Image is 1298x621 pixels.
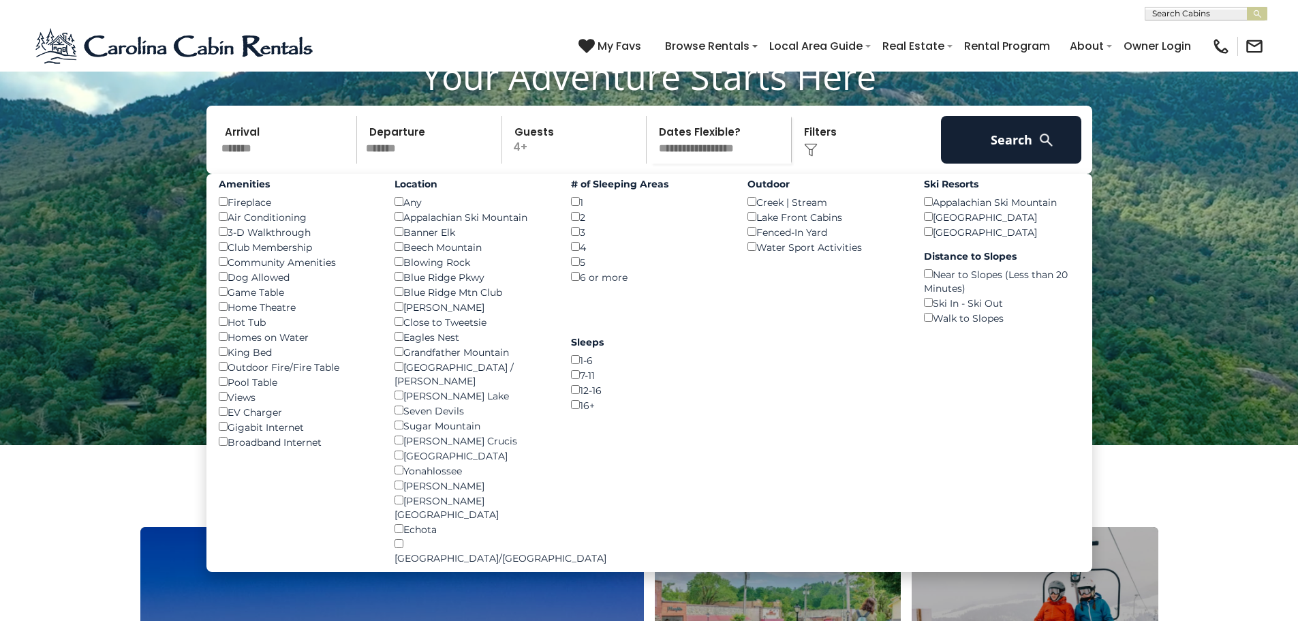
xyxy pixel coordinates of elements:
div: [PERSON_NAME][GEOGRAPHIC_DATA] [395,493,551,521]
a: My Favs [578,37,645,55]
label: # of Sleeping Areas [571,177,727,191]
div: Hot Tub [219,314,375,329]
a: Owner Login [1117,34,1198,58]
div: 2 [571,209,727,224]
div: 3 [571,224,727,239]
div: Close to Tweetsie [395,314,551,329]
div: Homes on Water [219,329,375,344]
img: filter--v1.png [804,143,818,157]
div: Grandfather Mountain [395,344,551,359]
label: Sleeps [571,335,727,349]
div: Club Membership [219,239,375,254]
div: Game Table [219,284,375,299]
p: 4+ [506,116,647,164]
label: Ski Resorts [924,177,1080,191]
div: Blowing Rock [395,254,551,269]
div: Water Sport Activities [747,239,903,254]
div: [GEOGRAPHIC_DATA] [924,209,1080,224]
label: Outdoor [747,177,903,191]
div: 7-11 [571,367,727,382]
div: Blue Ridge Pkwy [395,269,551,284]
a: Real Estate [876,34,951,58]
div: 4 [571,239,727,254]
div: 5 [571,254,727,269]
h1: Your Adventure Starts Here [10,55,1288,97]
div: Banner Elk [395,224,551,239]
div: Beech Mountain [395,239,551,254]
div: [GEOGRAPHIC_DATA] [395,448,551,463]
a: Rental Program [957,34,1057,58]
div: 16+ [571,397,727,412]
div: Outdoor Fire/Fire Table [219,359,375,374]
div: 12-16 [571,382,727,397]
div: [PERSON_NAME] [395,299,551,314]
div: Fireplace [219,194,375,209]
div: Dog Allowed [219,269,375,284]
div: Echota [395,521,551,536]
div: Views [219,389,375,404]
label: Distance to Slopes [924,249,1080,263]
div: Blue Ridge Mtn Club [395,284,551,299]
div: Near to Slopes (Less than 20 Minutes) [924,267,1080,295]
a: About [1063,34,1111,58]
div: [GEOGRAPHIC_DATA] / [PERSON_NAME] [395,359,551,388]
div: [PERSON_NAME] Lake [395,388,551,403]
div: [PERSON_NAME] [395,478,551,493]
button: Search [941,116,1082,164]
div: Ski In - Ski Out [924,295,1080,310]
div: Yonahlossee [395,463,551,478]
div: Sugar Mountain [395,418,551,433]
div: Creek | Stream [747,194,903,209]
img: search-regular-white.png [1038,132,1055,149]
span: My Favs [598,37,641,55]
div: 1 [571,194,727,209]
label: Location [395,177,551,191]
div: Appalachian Ski Mountain [924,194,1080,209]
div: Fenced-In Yard [747,224,903,239]
div: EV Charger [219,404,375,419]
img: mail-regular-black.png [1245,37,1264,56]
a: Browse Rentals [658,34,756,58]
a: Local Area Guide [762,34,869,58]
div: Appalachian Ski Mountain [395,209,551,224]
label: Amenities [219,177,375,191]
div: Gigabit Internet [219,419,375,434]
div: Lake Front Cabins [747,209,903,224]
div: [GEOGRAPHIC_DATA]/[GEOGRAPHIC_DATA] [395,536,551,565]
div: King Bed [219,344,375,359]
div: Home Theatre [219,299,375,314]
div: Walk to Slopes [924,310,1080,325]
div: 3-D Walkthrough [219,224,375,239]
div: Broadband Internet [219,434,375,449]
div: Community Amenities [219,254,375,269]
div: Seven Devils [395,403,551,418]
div: Any [395,194,551,209]
img: Blue-2.png [34,26,317,67]
img: phone-regular-black.png [1211,37,1231,56]
div: Eagles Nest [395,329,551,344]
h3: Select Your Destination [138,479,1160,527]
div: Pool Table [219,374,375,389]
div: Air Conditioning [219,209,375,224]
div: [PERSON_NAME] Crucis [395,433,551,448]
div: 1-6 [571,352,727,367]
div: [GEOGRAPHIC_DATA] [924,224,1080,239]
div: 6 or more [571,269,727,284]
